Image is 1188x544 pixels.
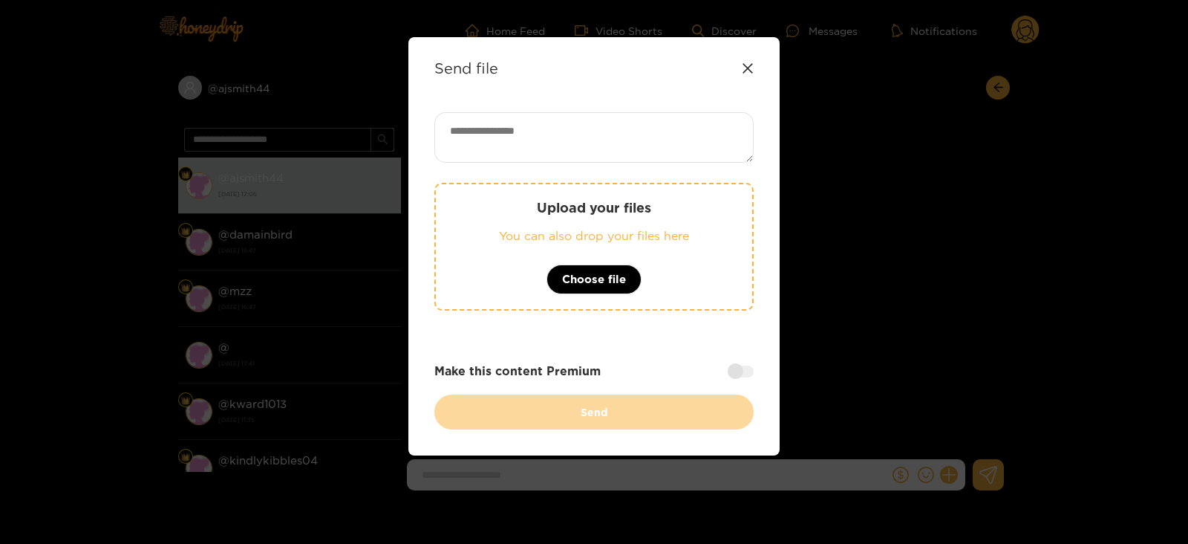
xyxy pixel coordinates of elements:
[434,363,601,380] strong: Make this content Premium
[466,199,722,216] p: Upload your files
[434,59,498,77] strong: Send file
[562,271,626,288] span: Choose file
[466,227,722,245] p: You can also drop your files here
[434,395,754,430] button: Send
[546,265,642,294] button: Choose file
